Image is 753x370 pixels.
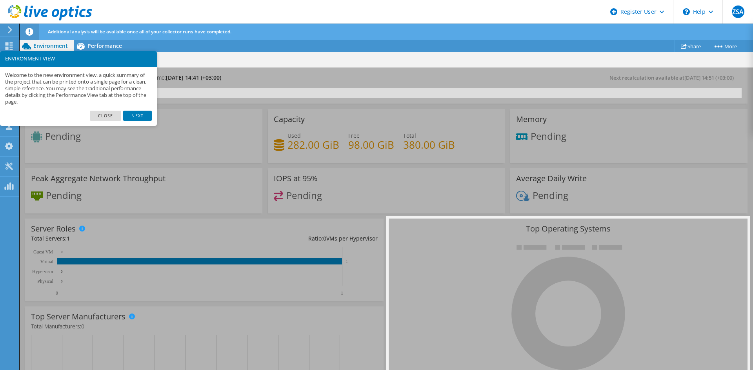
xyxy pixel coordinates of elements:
[707,40,743,52] a: More
[5,72,152,106] p: Welcome to the new environment view, a quick summary of the project that can be printed onto a si...
[683,8,690,15] svg: \n
[48,28,231,35] span: Additional analysis will be available once all of your collector runs have completed.
[90,111,122,121] a: Close
[732,5,744,18] span: ZSA
[5,56,152,61] h3: ENVIRONMENT VIEW
[33,42,68,49] span: Environment
[675,40,707,52] a: Share
[123,111,151,121] a: Next
[87,42,122,49] span: Performance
